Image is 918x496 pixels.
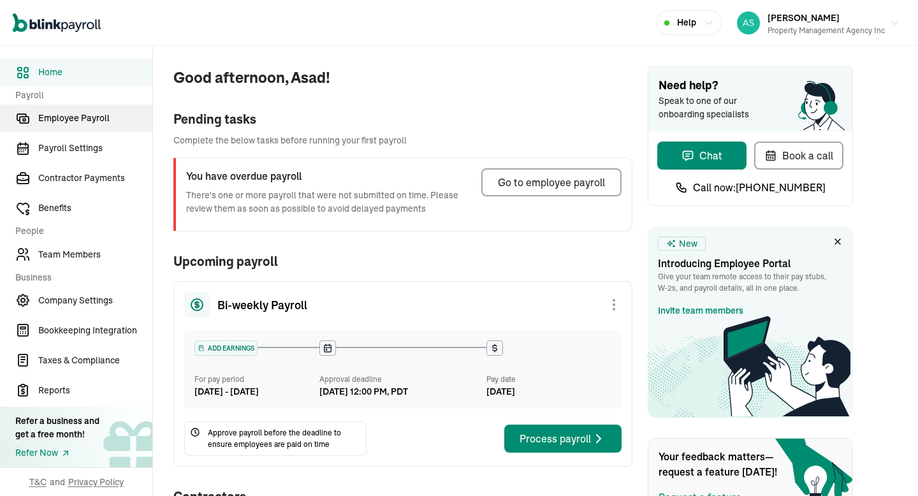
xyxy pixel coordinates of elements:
span: T&C [29,476,47,488]
span: Need help? [659,77,842,94]
span: Payroll [15,89,145,102]
div: Refer a business and get a free month! [15,414,99,441]
nav: Global [13,4,101,41]
div: [DATE] [486,385,611,398]
div: Chat [681,148,722,163]
span: Employee Payroll [38,112,152,125]
div: For pay period [194,374,319,385]
span: Company Settings [38,294,152,307]
div: ADD EARNINGS [195,341,257,355]
div: Pending tasks [173,110,632,129]
span: Speak to one of our onboarding specialists [659,94,767,121]
span: Reports [38,384,152,397]
a: Refer Now [15,446,99,460]
span: Benefits [38,201,152,215]
span: New [679,237,697,251]
p: There's one or more payroll that were not submitted on time. Please review them as soon as possib... [186,189,471,215]
button: Book a call [754,142,843,170]
span: Privacy Policy [68,476,124,488]
span: Taxes & Compliance [38,354,152,367]
span: Payroll Settings [38,142,152,155]
button: Process payroll [504,425,622,453]
span: Your feedback matters—request a feature [DATE]! [659,449,786,479]
div: Pay date [486,374,611,385]
p: Give your team remote access to their pay stubs, W‑2s, and payroll details, all in one place. [658,271,843,294]
span: People [15,224,145,238]
div: Go to employee payroll [498,175,605,190]
div: Process payroll [520,431,606,446]
span: Upcoming payroll [173,252,632,271]
span: Contractor Payments [38,171,152,185]
span: Business [15,271,145,284]
span: Complete the below tasks before running your first payroll [173,134,632,147]
button: Help [656,10,722,35]
span: Good afternoon, Asad! [173,66,632,89]
button: Go to employee payroll [481,168,622,196]
div: [DATE] - [DATE] [194,385,319,398]
span: Team Members [38,248,152,261]
h3: You have overdue payroll [186,168,471,184]
span: Bi-weekly Payroll [217,296,307,314]
span: Home [38,66,152,79]
div: [DATE] 12:00 PM, PDT [319,385,408,398]
div: Book a call [764,148,833,163]
button: [PERSON_NAME]Property Management Agency Inc [732,7,905,39]
span: [PERSON_NAME] [768,12,840,24]
iframe: Chat Widget [699,358,918,496]
div: Property Management Agency Inc [768,25,885,36]
span: Bookkeeping Integration [38,324,152,337]
h3: Introducing Employee Portal [658,256,843,271]
a: Invite team members [658,304,743,317]
div: Approval deadline [319,374,481,385]
button: Chat [657,142,747,170]
span: Call now: [PHONE_NUMBER] [693,180,826,195]
span: Approve payroll before the deadline to ensure employees are paid on time [208,427,361,450]
span: Help [677,16,696,29]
